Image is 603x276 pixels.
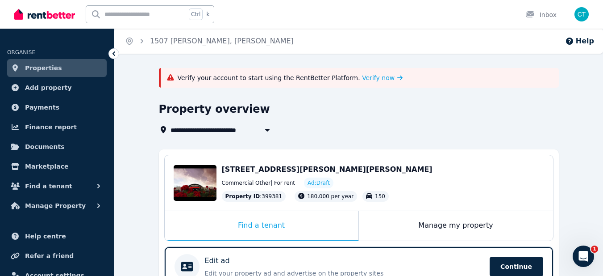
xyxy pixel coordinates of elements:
span: Properties [25,63,62,73]
span: Ctrl [189,8,203,20]
a: Marketplace [7,157,107,175]
div: Manage my property [359,211,553,241]
img: RentBetter [14,8,75,21]
a: Payments [7,98,107,116]
span: Find a tenant [25,181,72,191]
a: 1507 [PERSON_NAME], [PERSON_NAME] [150,37,294,45]
nav: Breadcrumb [114,29,304,54]
button: Find a tenant [7,177,107,195]
span: [STREET_ADDRESS][PERSON_NAME][PERSON_NAME] [222,165,432,174]
span: Property ID [225,193,260,200]
span: 180,000 per year [307,193,353,200]
a: Refer a friend [7,247,107,265]
span: Commercial Other | For rent [222,179,295,187]
div: : 399381 [222,191,286,202]
span: Refer a friend [25,251,74,261]
span: ORGANISE [7,49,35,55]
iframe: Intercom live chat [573,246,594,267]
span: Marketplace [25,161,68,172]
button: Manage Property [7,197,107,215]
span: Manage Property [25,200,86,211]
span: Verify now [362,73,395,82]
span: Add property [25,82,72,93]
div: Inbox [525,10,557,19]
span: Help centre [25,231,66,242]
span: 150 [375,193,385,200]
button: Help [565,36,594,47]
a: Help centre [7,227,107,245]
a: Finance report [7,118,107,136]
p: Verify your account to start using the RentBetter Platform. [178,73,403,82]
span: Documents [25,141,65,152]
span: k [206,11,209,18]
a: Properties [7,59,107,77]
span: Payments [25,102,59,113]
div: Find a tenant [165,211,358,241]
p: Edit ad [205,255,230,266]
h1: Property overview [159,102,270,116]
span: Finance report [25,122,77,132]
a: Add property [7,79,107,97]
span: Ad: Draft [308,179,330,187]
img: Claire Tao [574,7,589,21]
a: Verify now [362,73,403,82]
a: Documents [7,138,107,156]
span: 1 [591,246,598,253]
